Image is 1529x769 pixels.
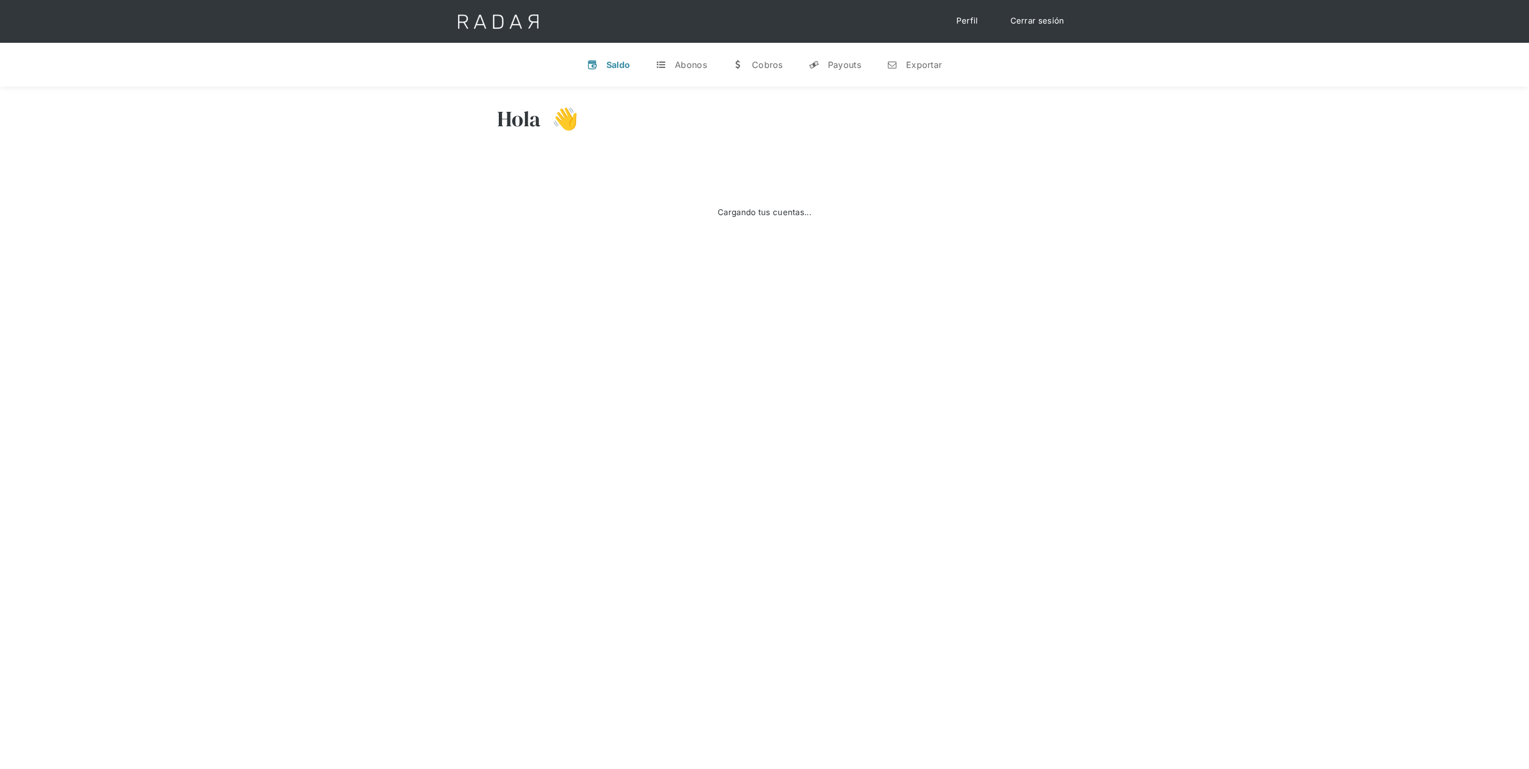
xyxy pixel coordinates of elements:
div: Abonos [675,59,707,70]
h3: 👋 [541,105,579,132]
div: n [887,59,897,70]
a: Cerrar sesión [1000,11,1075,32]
a: Perfil [946,11,989,32]
div: Exportar [906,59,942,70]
div: Payouts [828,59,861,70]
div: Saldo [606,59,630,70]
div: Cobros [752,59,783,70]
div: y [809,59,819,70]
div: Cargando tus cuentas... [718,207,811,219]
div: v [587,59,598,70]
div: t [656,59,666,70]
h3: Hola [497,105,541,132]
div: w [733,59,743,70]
